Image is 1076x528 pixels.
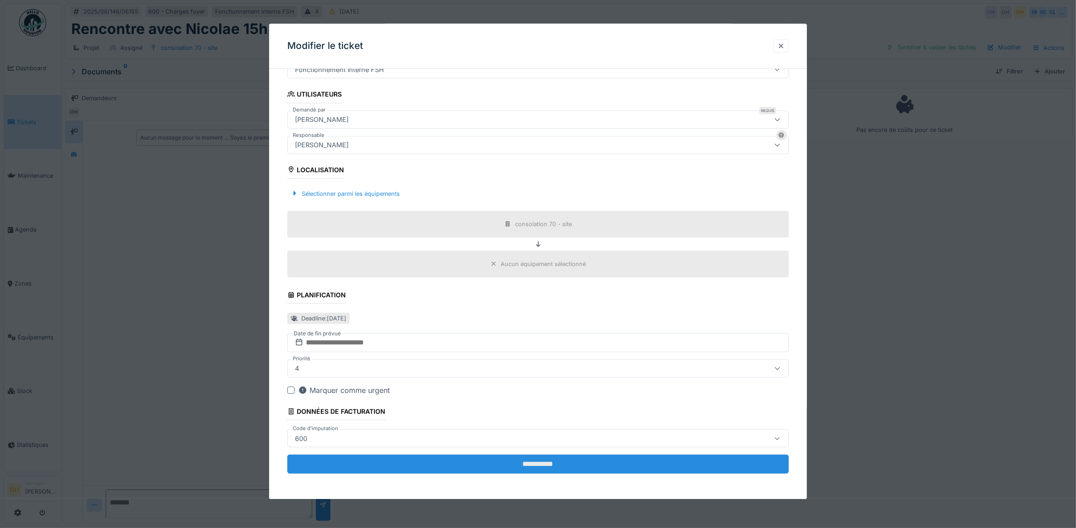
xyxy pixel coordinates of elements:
[759,107,776,114] div: Requis
[291,131,326,139] label: Responsable
[298,385,390,396] div: Marquer comme urgent
[287,88,342,103] div: Utilisateurs
[501,260,586,268] div: Aucun équipement sélectionné
[287,163,344,179] div: Localisation
[291,434,311,444] div: 600
[287,288,346,304] div: Planification
[291,425,340,433] label: Code d'imputation
[291,355,312,363] label: Priorité
[287,188,403,200] div: Sélectionner parmi les équipements
[291,115,352,125] div: [PERSON_NAME]
[291,65,388,75] div: Fonctionnement interne FSH
[291,106,327,114] label: Demandé par
[301,315,346,323] div: Deadline : [DATE]
[515,220,572,228] div: consolation 70 - site
[291,140,352,150] div: [PERSON_NAME]
[287,40,363,52] h3: Modifier le ticket
[291,364,303,374] div: 4
[293,329,342,339] label: Date de fin prévue
[287,405,386,421] div: Données de facturation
